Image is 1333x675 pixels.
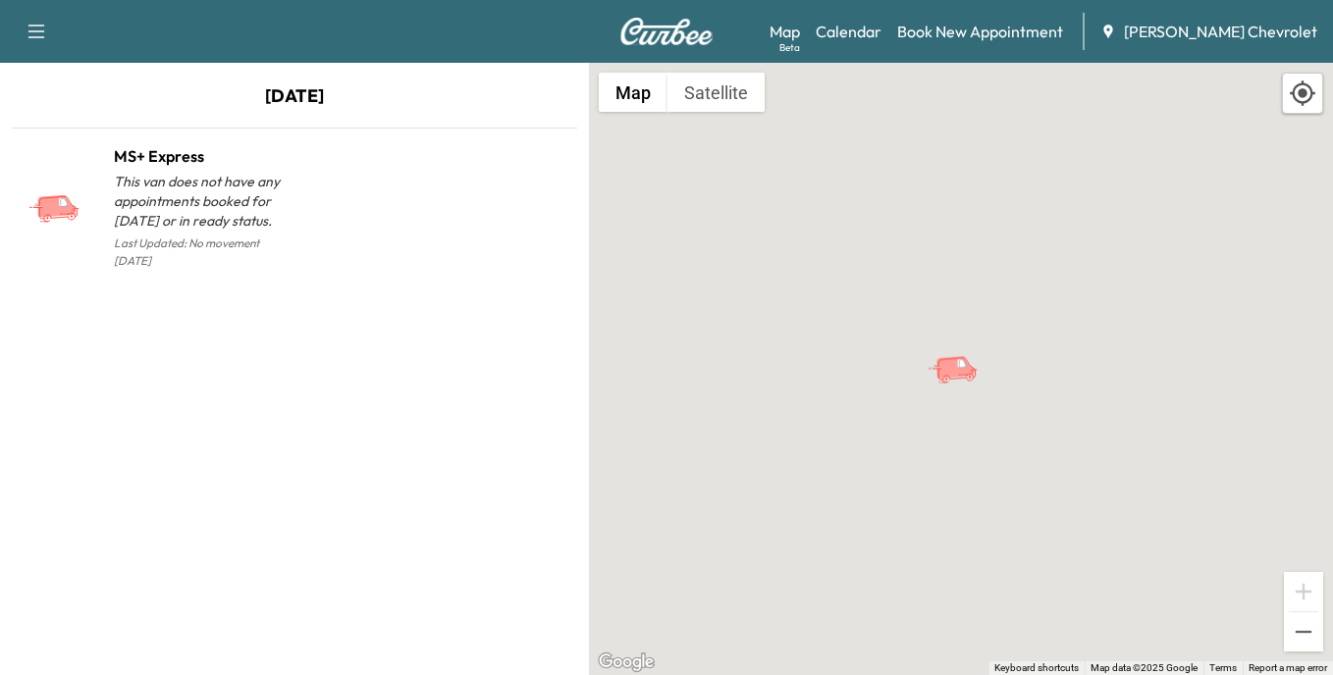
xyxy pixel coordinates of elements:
a: Report a map error [1249,662,1327,673]
a: Book New Appointment [897,20,1063,43]
span: Map data ©2025 Google [1091,662,1198,673]
button: Keyboard shortcuts [994,661,1079,675]
img: Google [594,649,659,675]
p: This van does not have any appointments booked for [DATE] or in ready status. [114,172,294,231]
a: MapBeta [770,20,800,43]
h1: MS+ Express [114,144,294,168]
button: Zoom in [1284,572,1323,611]
img: Curbee Logo [619,18,714,45]
a: Calendar [816,20,881,43]
button: Zoom out [1284,612,1323,651]
div: Recenter map [1282,73,1323,114]
button: Show street map [599,73,667,112]
p: Last Updated: No movement [DATE] [114,231,294,274]
gmp-advanced-marker: MS+ Express [927,335,995,369]
button: Show satellite imagery [667,73,765,112]
div: Beta [779,40,800,55]
span: [PERSON_NAME] Chevrolet [1124,20,1317,43]
a: Open this area in Google Maps (opens a new window) [594,649,659,675]
a: Terms (opens in new tab) [1209,662,1237,673]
